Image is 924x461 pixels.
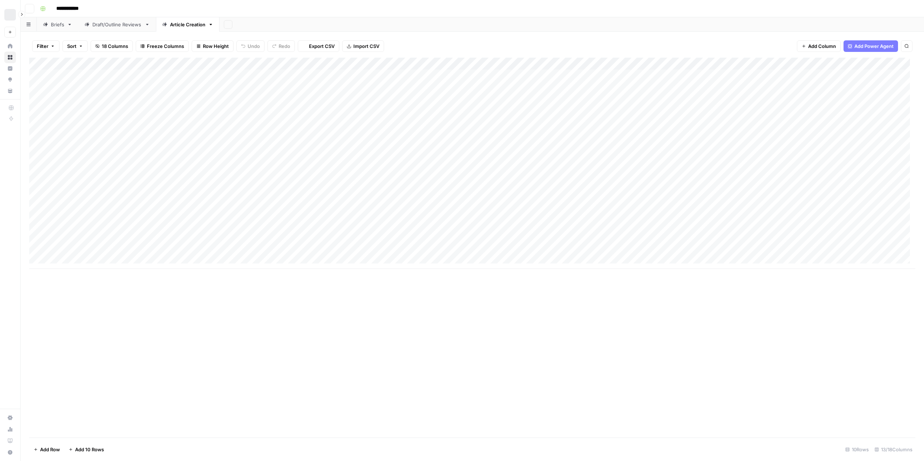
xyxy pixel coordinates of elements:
div: Article Creation [170,21,205,28]
a: Draft/Outline Reviews [78,17,156,32]
a: Home [4,40,16,52]
span: Export CSV [309,43,335,50]
button: Undo [236,40,265,52]
button: Filter [32,40,60,52]
span: Add Power Agent [854,43,894,50]
button: Export CSV [298,40,339,52]
button: Add Power Agent [844,40,898,52]
button: Help + Support [4,447,16,458]
a: Usage [4,424,16,435]
span: Add Row [40,446,60,453]
button: Row Height [192,40,234,52]
span: Redo [279,43,290,50]
button: Add 10 Rows [64,444,108,455]
button: Add Row [29,444,64,455]
button: Sort [62,40,88,52]
span: Row Height [203,43,229,50]
button: Add Column [797,40,841,52]
a: Briefs [37,17,78,32]
div: Briefs [51,21,64,28]
span: Sort [67,43,77,50]
button: Import CSV [342,40,384,52]
div: 13/18 Columns [872,444,915,455]
div: Draft/Outline Reviews [92,21,142,28]
span: Filter [37,43,48,50]
a: Opportunities [4,74,16,85]
a: Browse [4,52,16,63]
button: 18 Columns [91,40,133,52]
a: Insights [4,63,16,74]
span: 18 Columns [102,43,128,50]
span: Undo [248,43,260,50]
span: Import CSV [353,43,379,50]
span: Add Column [808,43,836,50]
div: 10 Rows [842,444,872,455]
button: Redo [267,40,295,52]
a: Learning Hub [4,435,16,447]
a: Your Data [4,85,16,97]
span: Freeze Columns [147,43,184,50]
span: Add 10 Rows [75,446,104,453]
a: Article Creation [156,17,219,32]
a: Settings [4,412,16,424]
button: Freeze Columns [136,40,189,52]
